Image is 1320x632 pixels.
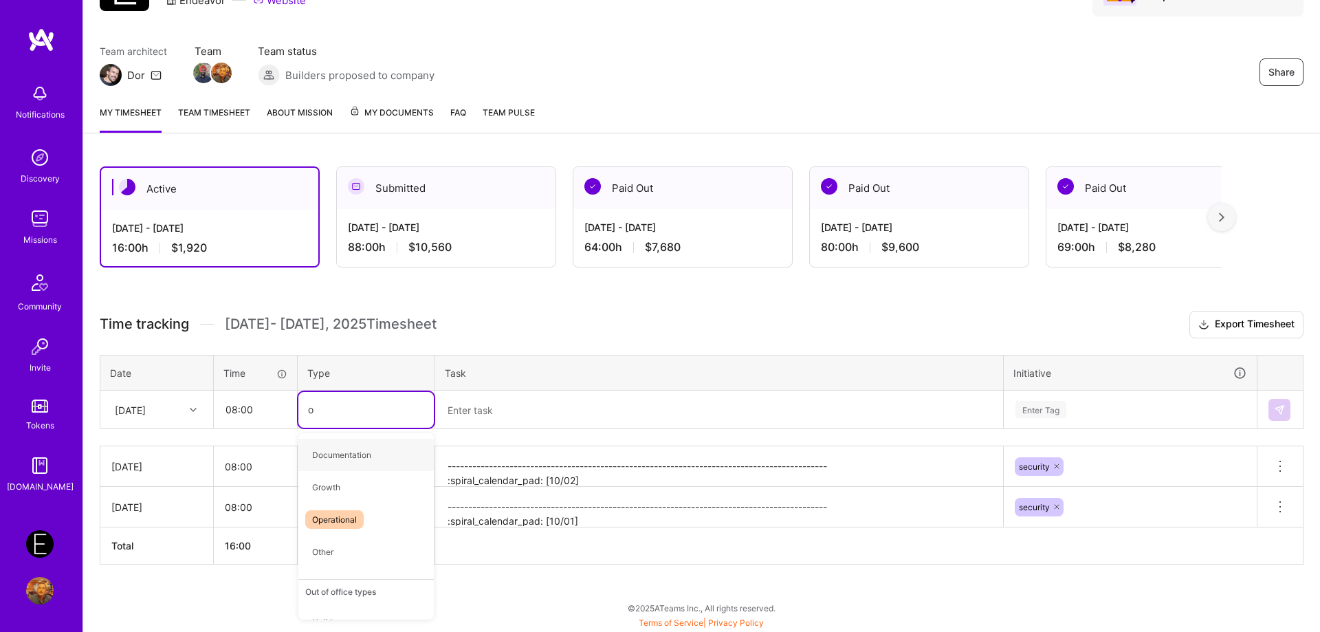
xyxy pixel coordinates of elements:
[258,64,280,86] img: Builders proposed to company
[26,530,54,558] img: Endeavor: Onlocation Mobile/Security- 3338TSV275
[119,179,135,195] img: Active
[437,448,1002,486] textarea: -------------------------------------------------------------------------------------------- :spi...
[483,107,535,118] span: Team Pulse
[214,391,296,428] input: HH:MM
[190,406,197,413] i: icon Chevron
[708,618,764,628] a: Privacy Policy
[1046,167,1265,209] div: Paid Out
[1019,502,1050,512] span: security
[1118,240,1156,254] span: $8,280
[349,105,434,120] span: My Documents
[127,68,145,83] div: Dor
[23,266,56,299] img: Community
[305,478,347,497] span: Growth
[1189,311,1303,338] button: Export Timesheet
[285,68,434,83] span: Builders proposed to company
[1057,240,1254,254] div: 69:00 h
[30,360,51,375] div: Invite
[100,105,162,133] a: My timesheet
[810,167,1028,209] div: Paid Out
[348,178,364,195] img: Submitted
[573,167,792,209] div: Paid Out
[195,61,212,85] a: Team Member Avatar
[348,240,544,254] div: 88:00 h
[298,579,434,604] div: Out of office types
[193,63,214,83] img: Team Member Avatar
[348,220,544,235] div: [DATE] - [DATE]
[1268,65,1295,79] span: Share
[21,171,60,186] div: Discovery
[101,168,318,210] div: Active
[1219,213,1224,222] img: right
[408,240,452,254] span: $10,560
[881,240,919,254] span: $9,600
[195,44,230,58] span: Team
[298,355,435,391] th: Type
[26,452,54,479] img: guide book
[100,44,167,58] span: Team architect
[212,61,230,85] a: Team Member Avatar
[82,591,1320,625] div: © 2025 ATeams Inc., All rights reserved.
[18,299,62,314] div: Community
[223,366,287,380] div: Time
[171,241,207,255] span: $1,920
[1274,404,1285,415] img: Submit
[305,446,378,464] span: Documentation
[435,355,1004,391] th: Task
[305,613,349,631] span: Holiday
[23,577,57,604] a: User Avatar
[26,80,54,107] img: bell
[305,543,340,561] span: Other
[26,144,54,171] img: discovery
[450,105,466,133] a: FAQ
[584,240,781,254] div: 64:00 h
[1015,399,1066,420] div: Enter Tag
[258,44,434,58] span: Team status
[211,63,232,83] img: Team Member Avatar
[639,618,703,628] a: Terms of Service
[26,205,54,232] img: teamwork
[23,530,57,558] a: Endeavor: Onlocation Mobile/Security- 3338TSV275
[111,459,202,474] div: [DATE]
[7,479,74,494] div: [DOMAIN_NAME]
[1019,461,1050,472] span: security
[821,178,837,195] img: Paid Out
[1057,178,1074,195] img: Paid Out
[27,28,55,52] img: logo
[112,241,307,255] div: 16:00 h
[115,402,146,417] div: [DATE]
[100,527,214,565] th: Total
[1259,58,1303,86] button: Share
[214,527,298,565] th: 16:00
[337,167,555,209] div: Submitted
[23,232,57,247] div: Missions
[437,488,1002,526] textarea: -------------------------------------------------------------------------------------------- :spi...
[32,400,48,413] img: tokens
[26,577,54,604] img: User Avatar
[821,220,1017,235] div: [DATE] - [DATE]
[305,510,364,529] span: Operational
[639,618,764,628] span: |
[1198,318,1209,332] i: icon Download
[112,221,307,235] div: [DATE] - [DATE]
[214,448,297,485] input: HH:MM
[645,240,681,254] span: $7,680
[214,489,297,525] input: HH:MM
[26,418,54,433] div: Tokens
[1013,365,1247,381] div: Initiative
[100,316,189,333] span: Time tracking
[151,69,162,80] i: icon Mail
[26,333,54,360] img: Invite
[16,107,65,122] div: Notifications
[100,64,122,86] img: Team Architect
[100,355,214,391] th: Date
[349,105,434,133] a: My Documents
[178,105,250,133] a: Team timesheet
[111,500,202,514] div: [DATE]
[483,105,535,133] a: Team Pulse
[821,240,1017,254] div: 80:00 h
[584,178,601,195] img: Paid Out
[1057,220,1254,235] div: [DATE] - [DATE]
[225,316,437,333] span: [DATE] - [DATE] , 2025 Timesheet
[267,105,333,133] a: About Mission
